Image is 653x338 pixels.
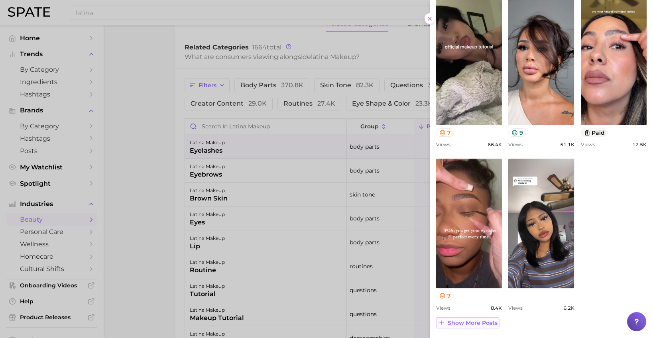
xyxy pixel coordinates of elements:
button: 7 [436,128,454,137]
button: Show more posts [436,317,500,328]
button: 7 [436,292,454,300]
span: 6.2k [563,305,574,311]
span: 66.4k [488,141,502,147]
span: Views [581,141,595,147]
button: paid [581,128,608,137]
span: Views [508,305,523,311]
button: 9 [508,128,526,137]
span: 8.4k [491,305,502,311]
span: Views [436,305,450,311]
span: Show more posts [448,320,498,326]
span: 51.1k [560,141,574,147]
span: Views [436,141,450,147]
span: Views [508,141,523,147]
span: 12.5k [632,141,647,147]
